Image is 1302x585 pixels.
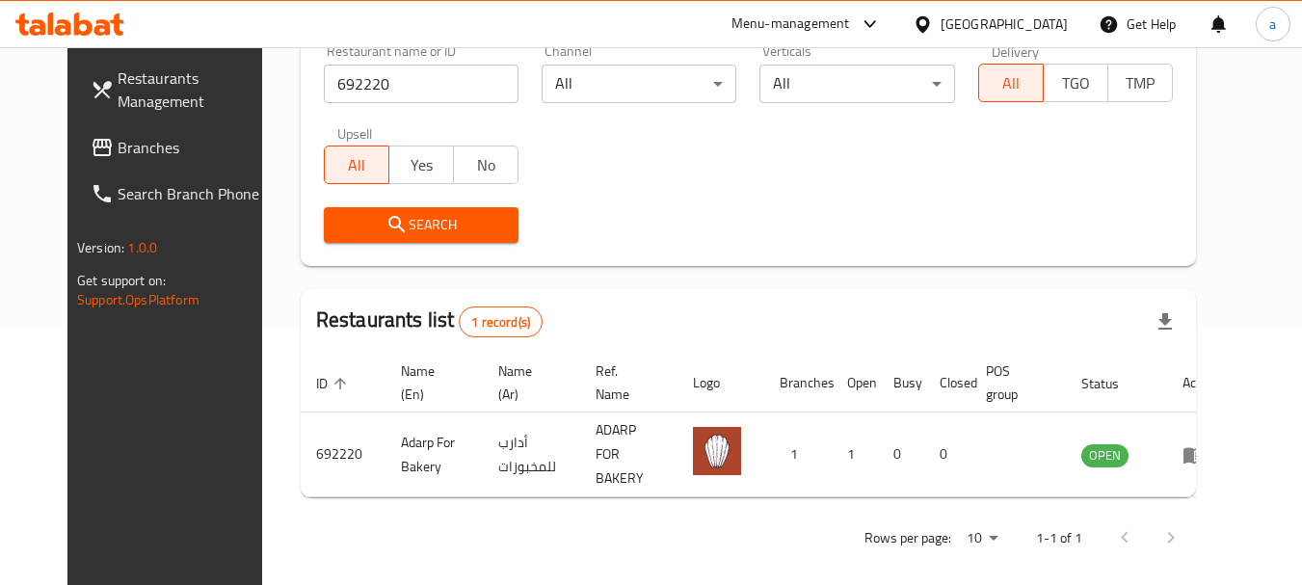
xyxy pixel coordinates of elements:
button: TGO [1043,64,1108,102]
td: 1 [764,412,832,497]
span: Yes [397,151,446,179]
button: TMP [1107,64,1173,102]
td: ADARP FOR BAKERY [580,412,678,497]
span: All [987,69,1036,97]
span: No [462,151,511,179]
span: Search Branch Phone [118,182,270,205]
div: Menu-management [731,13,850,36]
h2: Restaurants list [316,306,543,337]
p: Rows per page: [864,526,951,550]
div: Rows per page: [959,524,1005,553]
th: Closed [924,354,970,412]
img: Adarp For Bakery [693,427,741,475]
span: OPEN [1081,444,1129,466]
span: Ref. Name [596,359,654,406]
span: Get support on: [77,268,166,293]
span: 1.0.0 [127,235,157,260]
button: All [324,146,389,184]
span: POS group [986,359,1043,406]
table: enhanced table [301,354,1234,497]
input: Search for restaurant name or ID.. [324,65,518,103]
div: All [759,65,954,103]
td: 692220 [301,412,385,497]
span: a [1269,13,1276,35]
div: OPEN [1081,444,1129,467]
span: All [332,151,382,179]
button: All [978,64,1044,102]
span: Status [1081,372,1144,395]
label: Delivery [992,44,1040,58]
td: 0 [924,412,970,497]
div: Menu [1182,443,1218,466]
div: [GEOGRAPHIC_DATA] [941,13,1068,35]
a: Support.OpsPlatform [77,287,199,312]
td: 1 [832,412,878,497]
th: Logo [678,354,764,412]
span: Name (En) [401,359,460,406]
p: 1-1 of 1 [1036,526,1082,550]
a: Search Branch Phone [75,171,285,217]
div: All [542,65,736,103]
button: Search [324,207,518,243]
label: Upsell [337,126,373,140]
a: Restaurants Management [75,55,285,124]
td: أدارب للمخبوزات [483,412,580,497]
td: 0 [878,412,924,497]
div: Total records count [459,306,543,337]
button: Yes [388,146,454,184]
span: Name (Ar) [498,359,557,406]
button: No [453,146,518,184]
th: Busy [878,354,924,412]
div: Export file [1142,299,1188,345]
span: TGO [1051,69,1101,97]
span: ID [316,372,353,395]
span: Search [339,213,503,237]
span: Branches [118,136,270,159]
td: Adarp For Bakery [385,412,483,497]
th: Branches [764,354,832,412]
span: 1 record(s) [460,313,542,332]
th: Action [1167,354,1234,412]
a: Branches [75,124,285,171]
span: TMP [1116,69,1165,97]
span: Version: [77,235,124,260]
span: Restaurants Management [118,66,270,113]
th: Open [832,354,878,412]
